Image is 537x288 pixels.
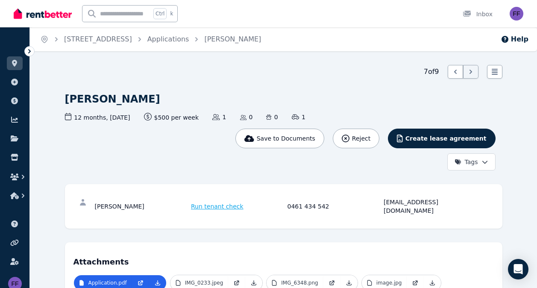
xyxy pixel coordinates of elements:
[65,113,130,122] span: 12 months , [DATE]
[170,10,173,17] span: k
[185,279,223,286] p: IMG_0233.jpeg
[376,279,402,286] p: image.jpg
[30,27,271,51] nav: Breadcrumb
[257,134,315,143] span: Save to Documents
[447,153,496,170] button: Tags
[288,198,381,215] div: 0461 434 542
[281,279,318,286] p: IMG_6348.png
[212,113,226,121] span: 1
[65,92,160,106] h1: [PERSON_NAME]
[388,129,495,148] button: Create lease agreement
[292,113,305,121] span: 1
[333,129,379,148] button: Reject
[384,198,478,215] div: [EMAIL_ADDRESS][DOMAIN_NAME]
[73,251,494,268] h4: Attachments
[14,7,72,20] img: RentBetter
[405,134,487,143] span: Create lease agreement
[95,198,189,215] div: [PERSON_NAME]
[508,259,528,279] div: Open Intercom Messenger
[510,7,523,21] img: Fitch Superannuation Fund
[501,34,528,44] button: Help
[352,134,370,143] span: Reject
[153,8,167,19] span: Ctrl
[235,129,324,148] button: Save to Documents
[266,113,278,121] span: 0
[204,35,261,43] a: [PERSON_NAME]
[424,67,439,77] span: 7 of 9
[64,35,132,43] a: [STREET_ADDRESS]
[88,279,127,286] p: Application.pdf
[147,35,189,43] a: Applications
[191,202,244,211] span: Run tenant check
[463,10,493,18] div: Inbox
[144,113,199,122] span: $500 per week
[240,113,253,121] span: 0
[455,158,478,166] span: Tags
